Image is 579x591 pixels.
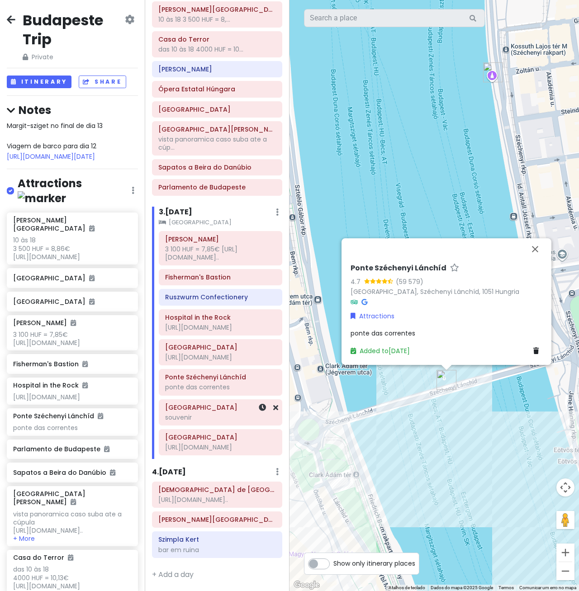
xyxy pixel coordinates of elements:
a: Attractions [351,311,394,321]
h6: Hospital in the Rock [165,313,276,322]
i: Added to itinerary [104,446,109,452]
h6: Ponte Széchenyi Lánchíd [13,412,103,420]
div: das 10 às 18 4000 HUF = 10,13€ [URL][DOMAIN_NAME] [13,565,131,590]
button: Share [79,76,126,89]
h6: Parlamento de Budapeste [158,183,276,191]
input: Search a place [304,9,485,27]
div: vista panoramica caso suba ate a cúpula [URL][DOMAIN_NAME].. [13,510,131,535]
button: Fechar [524,238,546,260]
i: Added to itinerary [89,225,95,232]
i: Added to itinerary [98,413,103,419]
i: Added to itinerary [82,382,88,388]
span: ponte das correntes [351,329,415,338]
button: Ampliar [556,544,574,562]
i: Added to itinerary [82,361,88,367]
h6: Raoul Wallenberg Holocaust Memorial Park [158,515,276,524]
a: Added to[DATE] [351,346,410,355]
i: Added to itinerary [68,554,73,561]
div: 3 100 HUF = 7,85€ [URL][DOMAIN_NAME] [13,331,131,347]
h6: Hospital in the Rock [13,381,88,389]
a: Star place [450,264,459,273]
a: Set a time [259,402,266,413]
h6: [GEOGRAPHIC_DATA] [13,298,131,306]
i: Added to itinerary [89,275,95,281]
div: ponte das correntes [13,424,131,432]
i: Added to itinerary [89,298,95,305]
h6: Museu Nacional da Hungria [165,433,276,441]
h6: Sinagoga de Budapeste [158,486,276,494]
div: bar em ruina [158,546,276,554]
h6: Franz Liszt Memorial Museum [158,5,276,14]
span: Dados do mapa ©2025 Google [431,585,493,590]
h6: Elizabeth Square [158,105,276,113]
button: Atalhos de teclado [389,585,425,591]
div: das 10 às 18 4000 HUF = 10... [158,45,276,53]
a: Delete place [533,345,542,355]
i: Added to itinerary [71,320,76,326]
a: Abrir esta área no Google Maps (abre uma nova janela) [292,579,322,591]
div: [URL][DOMAIN_NAME] [13,393,131,401]
i: Google Maps [361,299,367,305]
h6: Castelo de Buda [165,343,276,351]
div: [URL][DOMAIN_NAME] [165,353,276,361]
div: 10 às 18 3 500 HUF = 8,... [158,15,276,24]
a: [URL][DOMAIN_NAME][DATE] [7,152,95,161]
i: Tripadvisor [351,299,358,305]
div: Ponte Széchenyi Lánchíd [437,370,456,390]
h6: Parlamento de Budapeste [13,445,131,453]
h6: 3 . [DATE] [159,208,192,217]
div: [URL][DOMAIN_NAME] [165,443,276,451]
button: Arraste o Pegman para o mapa para abrir o Street View [556,511,574,529]
img: marker [18,191,66,205]
button: Itinerary [7,76,71,89]
a: Remove from day [273,402,278,413]
h6: [PERSON_NAME][GEOGRAPHIC_DATA] [13,216,131,232]
div: 3 100 HUF = 7,85€ [URL][DOMAIN_NAME].. [165,245,276,261]
h6: Matthias Church [165,235,276,243]
h6: Sapatos a Beira do Danúbio [158,163,276,171]
span: Show only itinerary places [333,558,415,568]
h6: Fisherman's Bastion [165,273,276,281]
h6: Fisherman's Bastion [13,360,131,368]
h6: Great Market Hall [165,403,276,411]
h6: Sapatos a Beira do Danúbio [13,468,131,477]
h6: [GEOGRAPHIC_DATA][PERSON_NAME] [13,490,131,506]
span: Private [23,52,123,62]
h6: Szimpla Kert [158,535,276,544]
h6: Mazel Tov [158,65,276,73]
h6: [PERSON_NAME] [13,319,76,327]
a: Comunicar um erro no mapa [519,585,576,590]
a: Termos (abre num novo separador) [498,585,514,590]
div: ponte das correntes [165,383,276,391]
h6: Ruszwurm Confectionery [165,293,276,301]
a: + Add a day [152,569,194,580]
div: 4.7 [351,276,364,286]
h6: Basílica de Santo Estêvão [158,125,276,133]
h2: Budapeste Trip [23,11,123,48]
i: Added to itinerary [110,469,115,476]
div: Sapatos a Beira do Danúbio [483,62,503,82]
img: Google [292,579,322,591]
h6: Ponte Széchenyi Lánchíd [351,264,446,273]
span: Margit-sziget no final de dia 13 Viagem de barco para dia 12 [7,121,103,161]
div: (59 579) [396,276,423,286]
h6: 4 . [DATE] [152,468,186,477]
a: [GEOGRAPHIC_DATA], Széchenyi Lánchíd, 1051 Hungria [351,287,519,296]
h6: Casa do Terror [13,553,73,562]
h6: Ópera Estatal Húngara [158,85,276,93]
div: [URL][DOMAIN_NAME] [165,323,276,331]
h4: Notes [7,103,138,117]
button: Reduzir [556,562,574,580]
div: vista panoramica caso suba ate a cúp... [158,135,276,151]
button: Controlos da câmara do mapa [556,478,574,496]
h4: Attractions [18,176,132,205]
div: 10 às 18 3 500 HUF = 8,86€ [URL][DOMAIN_NAME] [13,236,131,261]
div: souvenir [165,413,276,421]
button: + More [13,534,35,543]
div: [URL][DOMAIN_NAME].. [158,496,276,504]
i: Added to itinerary [71,499,76,505]
h6: Casa do Terror [158,35,276,43]
h6: Ponte Széchenyi Lánchíd [165,373,276,381]
h6: [GEOGRAPHIC_DATA] [13,274,131,282]
small: [GEOGRAPHIC_DATA] [159,218,282,227]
